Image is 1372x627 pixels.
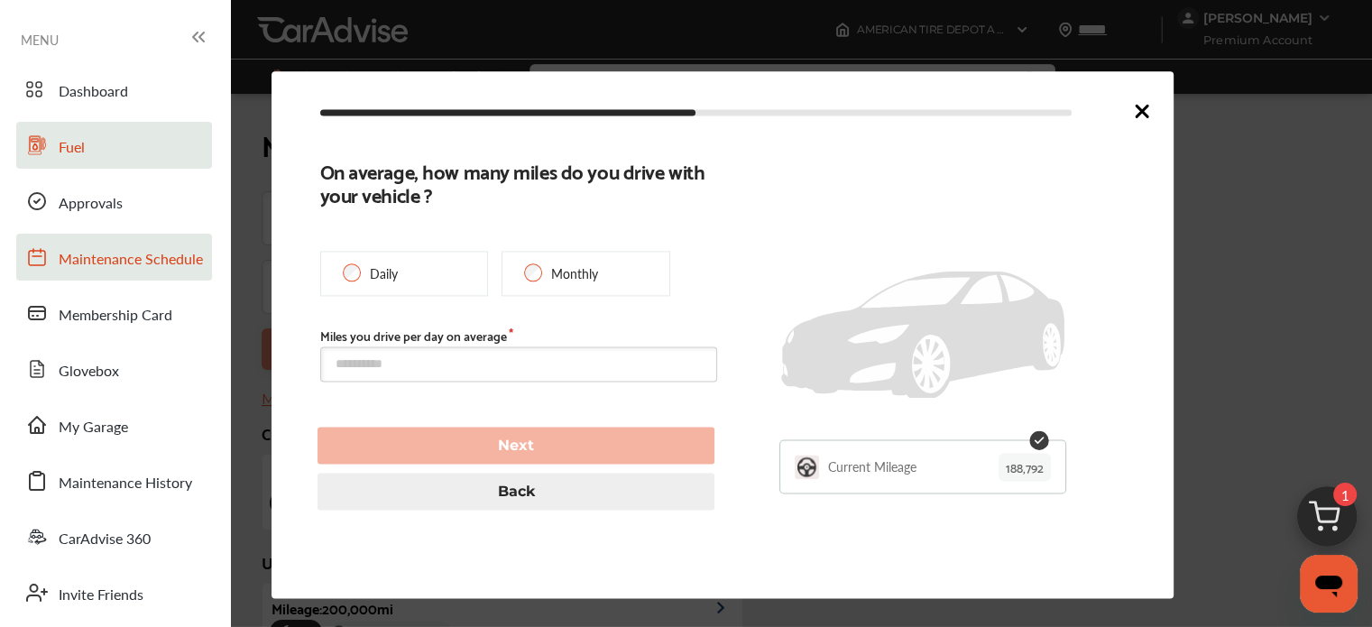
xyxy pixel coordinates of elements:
b: On average, how many miles do you drive with your vehicle ? [320,159,705,206]
label: Miles you drive per day on average [320,328,717,343]
a: My Garage [16,401,212,448]
p: Current Mileage [828,458,916,476]
span: Dashboard [59,80,128,104]
a: Approvals [16,178,212,225]
span: CarAdvise 360 [59,528,151,551]
iframe: Button to launch messaging window [1300,555,1358,613]
span: Invite Friends [59,584,143,607]
span: Membership Card [59,304,172,327]
a: Membership Card [16,290,212,337]
img: cart_icon.3d0951e8.svg [1284,478,1370,565]
a: Invite Friends [16,569,212,616]
p: 188,792 [999,453,1051,481]
a: Fuel [16,122,212,169]
span: Approvals [59,192,123,216]
span: Maintenance History [59,472,192,495]
a: Maintenance Schedule [16,234,212,281]
span: 1 [1333,483,1357,506]
span: MENU [21,32,59,47]
img: placeholder_car.fcab19be.svg [781,271,1064,398]
span: Fuel [59,136,85,160]
span: My Garage [59,416,128,439]
a: Maintenance History [16,457,212,504]
img: YLCD0sooAAAAASUVORK5CYII= [795,455,819,479]
span: Maintenance Schedule [59,248,203,272]
a: CarAdvise 360 [16,513,212,560]
button: Back [318,474,714,511]
a: Dashboard [16,66,212,113]
p: Daily [370,264,398,282]
a: Glovebox [16,346,212,392]
span: Glovebox [59,360,119,383]
p: Monthly [551,264,598,282]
